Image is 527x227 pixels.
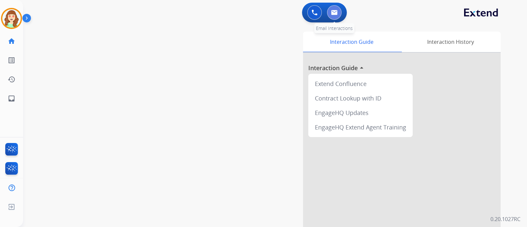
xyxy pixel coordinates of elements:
[311,105,410,120] div: EngageHQ Updates
[2,9,21,28] img: avatar
[490,215,520,223] p: 0.20.1027RC
[400,32,501,52] div: Interaction History
[8,56,15,64] mat-icon: list_alt
[311,76,410,91] div: Extend Confluence
[311,120,410,134] div: EngageHQ Extend Agent Training
[311,91,410,105] div: Contract Lookup with ID
[8,95,15,102] mat-icon: inbox
[8,37,15,45] mat-icon: home
[316,25,353,31] span: Email Interactions
[8,75,15,83] mat-icon: history
[303,32,400,52] div: Interaction Guide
